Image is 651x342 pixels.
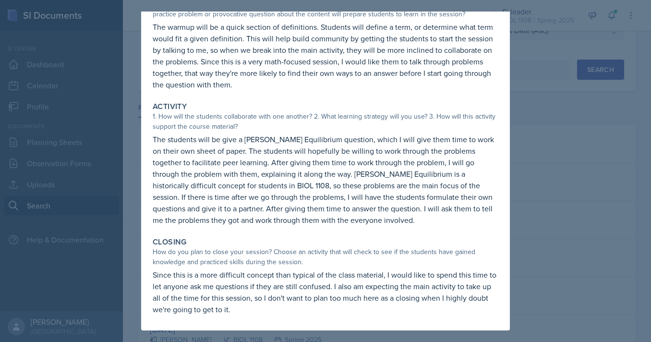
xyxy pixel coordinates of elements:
[153,102,187,111] label: Activity
[153,269,498,315] p: Since this is a more difficult concept than typical of the class material, I would like to spend ...
[153,21,498,90] p: The warmup will be a quick section of definitions. Students will define a term, or determine what...
[153,237,187,247] label: Closing
[153,134,498,226] p: The students will be give a [PERSON_NAME] Equilibrium question, which I will give them time to wo...
[153,247,498,267] div: How do you plan to close your session? Choose an activity that will check to see if the students ...
[153,111,498,132] div: 1. How will the students collaborate with one another? 2. What learning strategy will you use? 3....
